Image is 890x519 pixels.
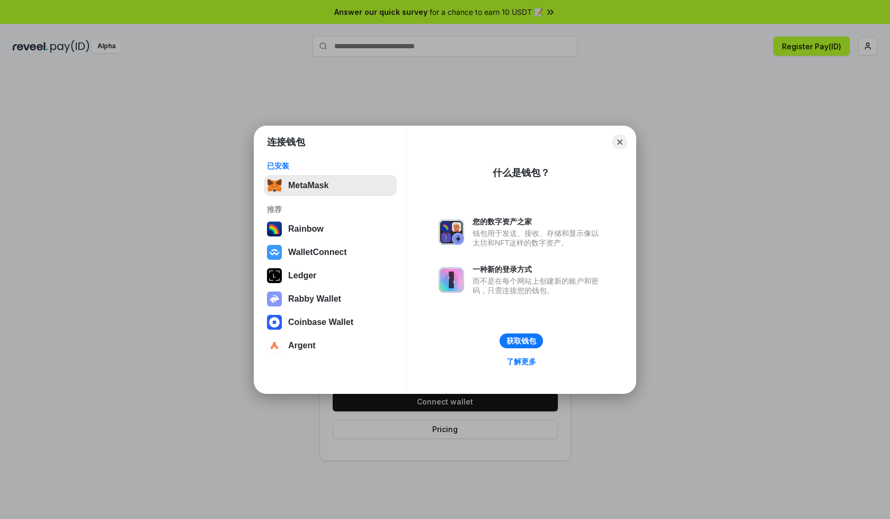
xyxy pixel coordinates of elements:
[264,312,397,333] button: Coinbase Wallet
[264,265,397,286] button: Ledger
[267,205,394,214] div: 推荐
[500,355,542,368] a: 了解更多
[264,288,397,310] button: Rabby Wallet
[473,265,604,274] div: 一种新的登录方式
[473,228,604,248] div: 钱包用于发送、接收、存储和显示像以太坊和NFT这样的数字资产。
[267,222,282,236] img: svg+xml,%3Csvg%20width%3D%22120%22%20height%3D%22120%22%20viewBox%3D%220%200%20120%20120%22%20fil...
[288,224,324,234] div: Rainbow
[264,242,397,263] button: WalletConnect
[264,175,397,196] button: MetaMask
[267,315,282,330] img: svg+xml,%3Csvg%20width%3D%2228%22%20height%3D%2228%22%20viewBox%3D%220%200%2028%2028%22%20fill%3D...
[439,219,464,245] img: svg+xml,%3Csvg%20xmlns%3D%22http%3A%2F%2Fwww.w3.org%2F2000%2Fsvg%22%20fill%3D%22none%22%20viewBox...
[267,268,282,283] img: svg+xml,%3Csvg%20xmlns%3D%22http%3A%2F%2Fwww.w3.org%2F2000%2Fsvg%22%20width%3D%2228%22%20height%3...
[439,267,464,293] img: svg+xml,%3Csvg%20xmlns%3D%22http%3A%2F%2Fwww.w3.org%2F2000%2Fsvg%22%20fill%3D%22none%22%20viewBox...
[473,217,604,226] div: 您的数字资产之家
[288,341,316,350] div: Argent
[288,181,328,190] div: MetaMask
[267,178,282,193] img: svg+xml,%3Csvg%20fill%3D%22none%22%20height%3D%2233%22%20viewBox%3D%220%200%2035%2033%22%20width%...
[506,336,536,346] div: 获取钱包
[288,248,347,257] div: WalletConnect
[288,294,341,304] div: Rabby Wallet
[473,276,604,295] div: 而不是在每个网站上创建新的账户和密码，只需连接您的钱包。
[267,338,282,353] img: svg+xml,%3Csvg%20width%3D%2228%22%20height%3D%2228%22%20viewBox%3D%220%200%2028%2028%22%20fill%3D...
[493,166,550,179] div: 什么是钱包？
[288,271,316,280] div: Ledger
[612,135,627,149] button: Close
[264,218,397,240] button: Rainbow
[267,161,394,171] div: 已安装
[500,333,543,348] button: 获取钱包
[288,318,353,327] div: Coinbase Wallet
[267,136,305,148] h1: 连接钱包
[267,292,282,306] img: svg+xml,%3Csvg%20xmlns%3D%22http%3A%2F%2Fwww.w3.org%2F2000%2Fsvg%22%20fill%3D%22none%22%20viewBox...
[264,335,397,356] button: Argent
[506,357,536,366] div: 了解更多
[267,245,282,260] img: svg+xml,%3Csvg%20width%3D%2228%22%20height%3D%2228%22%20viewBox%3D%220%200%2028%2028%22%20fill%3D...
